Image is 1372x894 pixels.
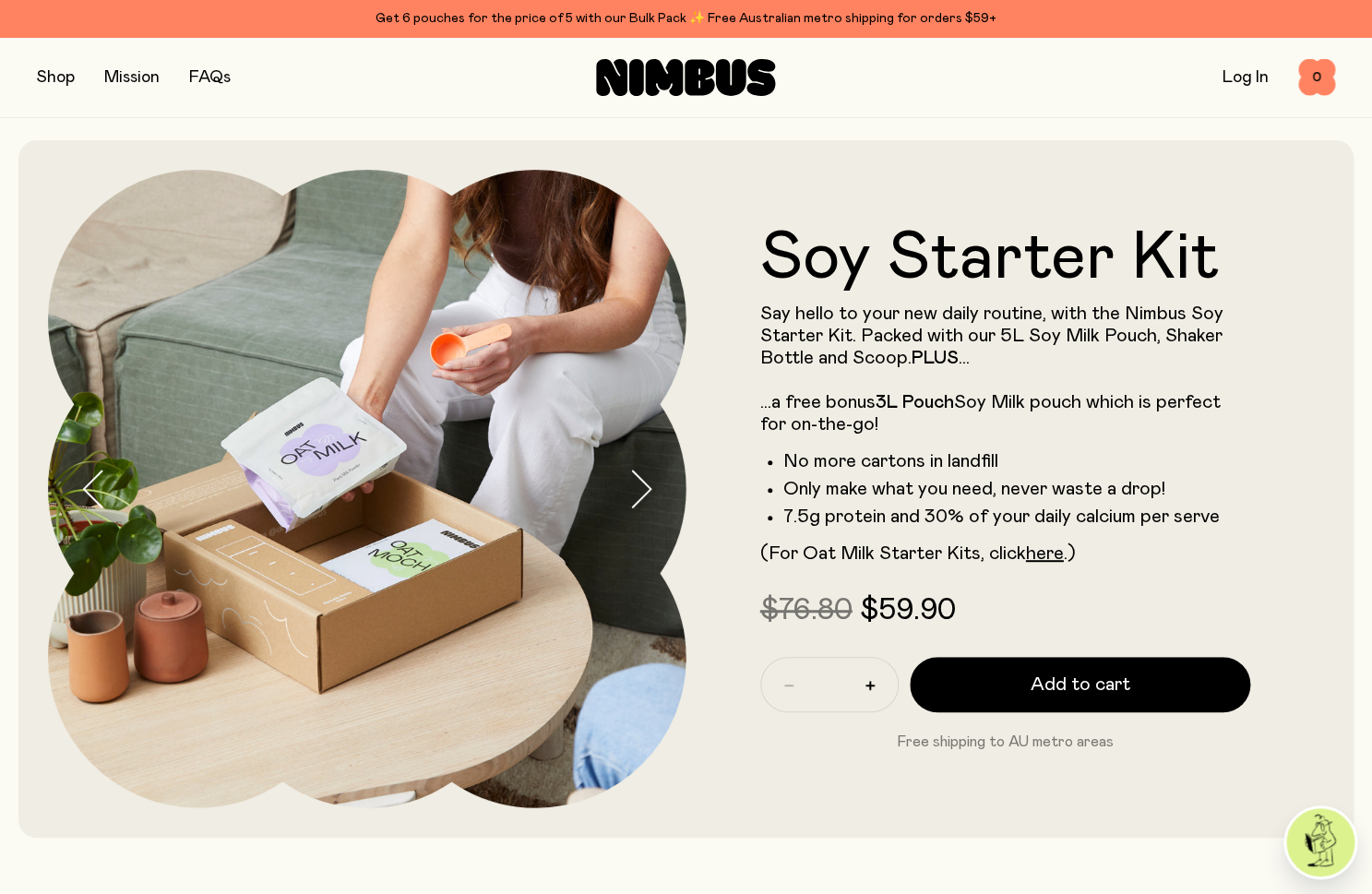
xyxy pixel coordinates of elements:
a: FAQs [189,69,231,86]
div: Get 6 pouches for the price of 5 with our Bulk Pack ✨ Free Australian metro shipping for orders $59+ [37,7,1335,30]
li: 7.5g protein and 30% of your daily calcium per serve [783,506,1251,528]
span: Add to cart [1030,672,1129,697]
li: No more cartons in landfill [783,450,1251,472]
p: Free shipping to AU metro areas [760,731,1251,753]
span: (For Oat Milk Starter Kits, click [760,544,1026,563]
span: .) [1064,544,1076,563]
li: Only make what you need, never waste a drop! [783,478,1251,500]
a: Log In [1223,69,1269,86]
a: Mission [104,69,160,86]
h1: Soy Starter Kit [760,225,1251,292]
strong: 3L [876,393,898,411]
a: here [1026,544,1064,563]
button: Add to cart [910,657,1251,712]
span: $76.80 [760,596,853,626]
button: 0 [1298,59,1335,96]
img: agent [1286,808,1354,876]
span: $59.90 [860,596,956,626]
strong: PLUS [912,349,959,367]
strong: Pouch [902,393,954,411]
p: Say hello to your new daily routine, with the Nimbus Soy Starter Kit. Packed with our 5L Soy Milk... [760,303,1251,435]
